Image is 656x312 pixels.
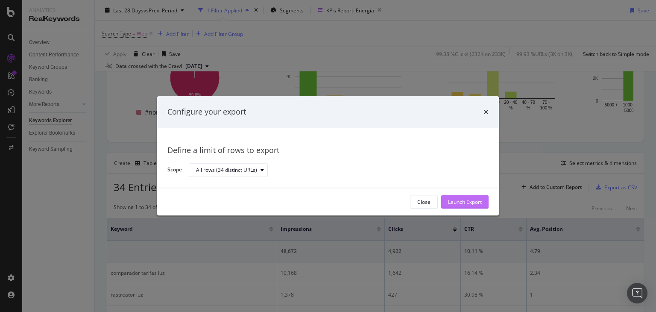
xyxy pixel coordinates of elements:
[417,198,430,206] div: Close
[627,283,647,303] div: Open Intercom Messenger
[167,106,246,118] div: Configure your export
[196,168,257,173] div: All rows (34 distinct URLs)
[157,96,499,215] div: modal
[167,145,489,156] div: Define a limit of rows to export
[410,195,438,209] button: Close
[189,163,268,177] button: All rows (34 distinct URLs)
[448,198,482,206] div: Launch Export
[483,106,489,118] div: times
[167,166,182,176] label: Scope
[441,195,489,209] button: Launch Export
